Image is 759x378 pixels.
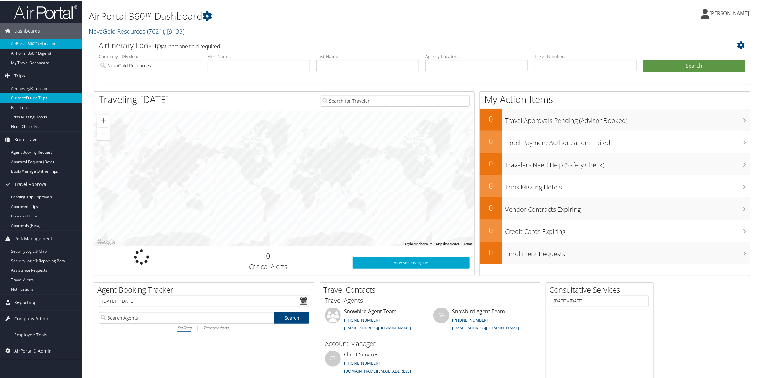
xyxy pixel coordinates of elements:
h2: 0 [480,202,502,213]
button: Keyboard shortcuts [405,241,432,246]
a: 0Travel Approvals Pending (Advisor Booked) [480,108,750,130]
h2: 0 [480,113,502,124]
label: First Name: [208,53,310,59]
input: Search Agents [99,311,274,323]
h1: AirPortal 360™ Dashboard [89,9,533,22]
h2: 0 [480,157,502,168]
span: , [ 9433 ] [164,26,185,35]
h3: Travelers Need Help (Safety Check) [505,157,750,169]
a: 0Vendor Contracts Expiring [480,197,750,219]
h3: Travel Approvals Pending (Advisor Booked) [505,112,750,124]
h2: 0 [480,246,502,257]
h1: My Action Items [480,92,750,105]
span: ( 7621 ) [147,26,164,35]
span: Reporting [14,294,35,310]
a: Open this area in Google Maps (opens a new window) [96,237,116,246]
h3: Account Manager [325,339,535,348]
a: 0Trips Missing Hotels [480,175,750,197]
span: AirPortal® Admin [14,342,52,358]
i: Dollars [177,324,191,330]
a: Search [274,311,310,323]
h2: Agent Booking Tracker [97,284,314,295]
img: airportal-logo.png [14,4,77,19]
h2: 0 [480,135,502,146]
i: Transactions [203,324,228,330]
h2: 0 [480,224,502,235]
a: Terms (opens in new tab) [464,242,472,245]
h2: Airtinerary Lookup [99,39,691,50]
a: View SecurityLogic® [353,256,470,268]
h3: Trips Missing Hotels [505,179,750,191]
h2: 0 [194,250,343,261]
input: Search for Traveler [321,94,470,106]
h3: Critical Alerts [194,262,343,270]
button: Zoom out [97,127,110,140]
span: Company Admin [14,310,49,326]
span: Employee Tools [14,326,47,342]
li: Snowbird Agent Team [322,307,430,338]
label: Ticket Number: [534,53,637,59]
span: Dashboards [14,23,40,38]
div: | [99,323,309,331]
div: SA [433,307,449,323]
h3: Enrollment Requests [505,246,750,258]
label: Agency Locator: [425,53,528,59]
span: Book Travel [14,131,39,147]
span: Travel Approval [14,176,48,192]
h1: Traveling [DATE] [99,92,169,105]
button: Search [643,59,745,72]
span: Trips [14,67,25,83]
a: 0Enrollment Requests [480,241,750,263]
li: Snowbird Agent Team [430,307,539,338]
img: Google [96,237,116,246]
a: NovaGold Resources [89,26,185,35]
a: [PHONE_NUMBER] [452,316,488,322]
label: Last Name: [316,53,419,59]
span: (at least one field required) [161,42,221,49]
h2: Travel Contacts [323,284,540,295]
a: 0Travelers Need Help (Safety Check) [480,152,750,175]
h3: Travel Agents [325,295,535,304]
button: Zoom in [97,114,110,127]
a: [PHONE_NUMBER] [344,316,379,322]
a: 0Hotel Payment Authorizations Failed [480,130,750,152]
div: CS [325,350,341,366]
span: Map data ©2025 [436,242,460,245]
a: [EMAIL_ADDRESS][DOMAIN_NAME] [452,324,519,330]
h3: Hotel Payment Authorizations Failed [505,135,750,147]
a: 0Credit Cards Expiring [480,219,750,241]
span: Risk Management [14,230,52,246]
a: [PERSON_NAME] [701,3,755,22]
span: [PERSON_NAME] [709,9,749,16]
h3: Credit Cards Expiring [505,223,750,235]
h3: Vendor Contracts Expiring [505,201,750,213]
a: [EMAIL_ADDRESS][DOMAIN_NAME] [344,324,411,330]
a: [PHONE_NUMBER] [344,360,379,365]
h2: Consultative Services [549,284,653,295]
label: Company - Division: [99,53,201,59]
h2: 0 [480,180,502,190]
